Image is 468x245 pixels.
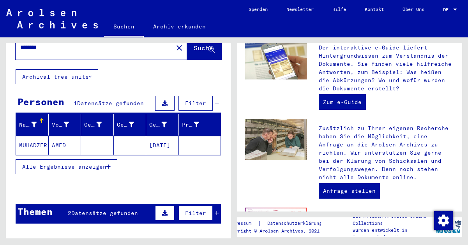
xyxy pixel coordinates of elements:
[52,118,81,131] div: Vorname
[245,119,307,160] img: inquiries.jpg
[16,136,49,155] mat-cell: MUHADZER
[319,124,454,182] p: Zusätzlich zu Ihrer eigenen Recherche haben Sie die Möglichkeit, eine Anfrage an die Arolsen Arch...
[77,100,144,107] span: Datensätze gefunden
[16,159,117,174] button: Alle Ergebnisse anzeigen
[178,96,213,111] button: Filter
[261,219,331,227] a: Datenschutzerklärung
[19,118,48,131] div: Nachname
[104,17,144,37] a: Suchen
[16,69,98,84] button: Archival tree units
[194,44,213,52] span: Suche
[81,114,114,136] mat-header-cell: Geburtsname
[6,9,98,28] img: Arolsen_neg.svg
[443,7,452,12] span: DE
[245,38,307,79] img: eguide.jpg
[49,136,81,155] mat-cell: AMED
[227,219,331,227] div: |
[227,219,258,227] a: Impressum
[22,163,106,170] span: Alle Ergebnisse anzeigen
[49,114,81,136] mat-header-cell: Vorname
[185,210,206,217] span: Filter
[117,121,134,129] div: Geburt‏
[149,121,167,129] div: Geburtsdatum
[434,211,453,230] img: Zustimmung ändern
[227,227,331,234] p: Copyright © Arolsen Archives, 2021
[179,114,221,136] mat-header-cell: Prisoner #
[146,114,179,136] mat-header-cell: Geburtsdatum
[182,121,200,129] div: Prisoner #
[319,44,454,93] p: Der interaktive e-Guide liefert Hintergrundwissen zum Verständnis der Dokumente. Sie finden viele...
[68,210,71,217] span: 2
[74,100,77,107] span: 1
[175,43,184,53] mat-icon: close
[16,114,49,136] mat-header-cell: Nachname
[178,206,213,220] button: Filter
[185,100,206,107] span: Filter
[18,204,53,219] div: Themen
[117,118,146,131] div: Geburt‏
[353,227,434,241] p: wurden entwickelt in Partnerschaft mit
[182,118,211,131] div: Prisoner #
[84,121,102,129] div: Geburtsname
[84,118,113,131] div: Geburtsname
[353,213,434,227] p: Die Arolsen Archives Online-Collections
[52,121,69,129] div: Vorname
[171,40,187,55] button: Clear
[144,17,215,36] a: Archiv erkunden
[187,35,221,60] button: Suche
[149,118,178,131] div: Geburtsdatum
[19,121,37,129] div: Nachname
[146,136,179,155] mat-cell: [DATE]
[319,94,366,110] a: Zum e-Guide
[114,114,147,136] mat-header-cell: Geburt‏
[71,210,138,217] span: Datensätze gefunden
[319,183,380,199] a: Anfrage stellen
[18,95,64,109] div: Personen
